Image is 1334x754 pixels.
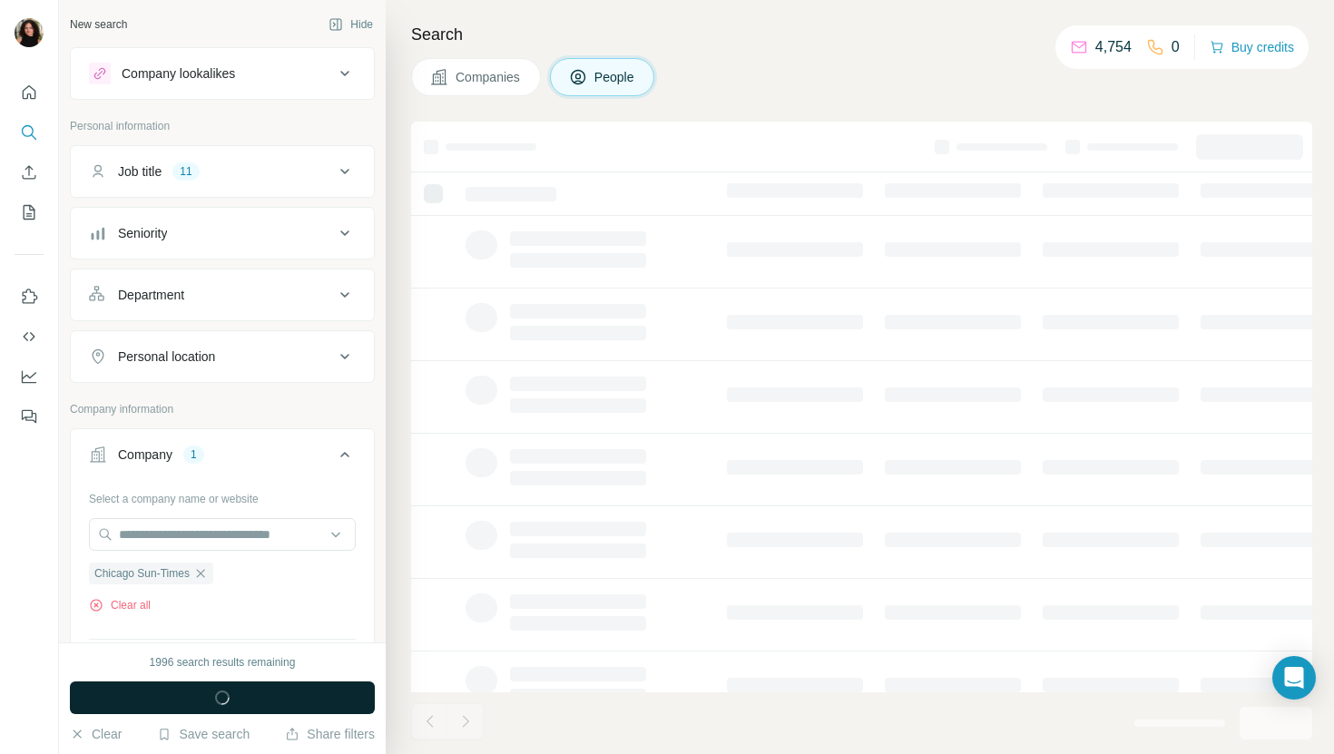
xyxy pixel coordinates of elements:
[70,118,375,134] p: Personal information
[456,68,522,86] span: Companies
[150,654,296,671] div: 1996 search results remaining
[71,211,374,255] button: Seniority
[71,52,374,95] button: Company lookalikes
[118,224,167,242] div: Seniority
[15,320,44,353] button: Use Surfe API
[15,116,44,149] button: Search
[118,162,162,181] div: Job title
[1272,656,1316,700] div: Open Intercom Messenger
[15,18,44,47] img: Avatar
[118,446,172,464] div: Company
[122,64,235,83] div: Company lookalikes
[89,484,356,507] div: Select a company name or website
[1172,36,1180,58] p: 0
[94,565,190,582] span: Chicago Sun-Times
[15,400,44,433] button: Feedback
[15,280,44,313] button: Use Surfe on LinkedIn
[1095,36,1132,58] p: 4,754
[71,335,374,378] button: Personal location
[70,401,375,417] p: Company information
[411,22,1312,47] h4: Search
[285,725,375,743] button: Share filters
[157,725,250,743] button: Save search
[15,360,44,393] button: Dashboard
[71,150,374,193] button: Job title11
[183,446,204,463] div: 1
[316,11,386,38] button: Hide
[15,196,44,229] button: My lists
[70,725,122,743] button: Clear
[118,286,184,304] div: Department
[71,273,374,317] button: Department
[89,597,151,613] button: Clear all
[118,348,215,366] div: Personal location
[594,68,636,86] span: People
[70,16,127,33] div: New search
[1210,34,1294,60] button: Buy credits
[15,156,44,189] button: Enrich CSV
[15,76,44,109] button: Quick start
[172,163,199,180] div: 11
[71,433,374,484] button: Company1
